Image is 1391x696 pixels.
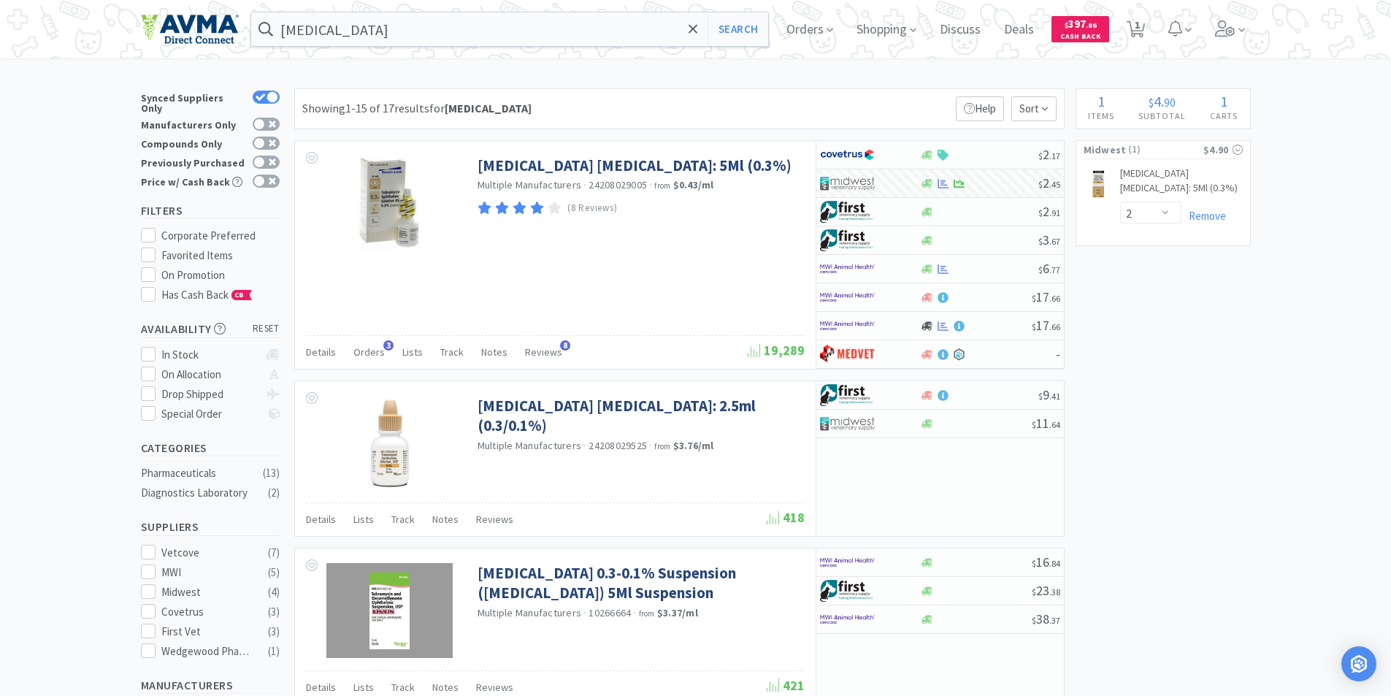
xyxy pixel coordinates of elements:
span: $ [1038,179,1043,190]
img: bdd3c0f4347043b9a893056ed883a29a_120.png [820,343,875,365]
span: . 38 [1049,586,1060,597]
button: Search [708,12,768,46]
div: ( 13 ) [263,464,280,482]
span: $ [1038,391,1043,402]
div: Previously Purchased [141,156,245,168]
img: b4582210689b46349b12c53045bce087_8440.png [342,156,437,251]
img: 4dd14cff54a648ac9e977f0c5da9bc2e_5.png [820,413,875,435]
h5: Availability [141,321,280,337]
div: In Stock [161,346,258,364]
span: Reviews [525,345,562,359]
span: 1 [1097,92,1105,110]
a: Discuss [934,23,986,37]
span: Reviews [476,513,513,526]
img: 77fca1acd8b6420a9015268ca798ef17_1.png [820,144,875,166]
span: $ [1038,236,1043,247]
img: 67d67680309e4a0bb49a5ff0391dcc42_6.png [820,201,875,223]
span: Lists [402,345,423,359]
span: 2 [1038,175,1060,191]
strong: $0.43 / ml [673,178,714,191]
span: from [639,608,655,619]
div: MWI [161,564,252,581]
input: Search by item, sku, manufacturer, ingredient, size... [251,12,769,46]
span: 2 [1038,146,1060,163]
h5: Categories [141,440,280,456]
span: Track [440,345,464,359]
span: . 84 [1049,558,1060,569]
span: $ [1065,20,1068,30]
span: Details [306,513,336,526]
div: Vetcove [161,544,252,562]
div: Diagnostics Laboratory [141,484,259,502]
span: Track [391,513,415,526]
span: from [654,441,670,451]
span: 2 [1038,203,1060,220]
span: ( 1 ) [1127,142,1203,157]
span: · [583,439,586,452]
div: On Allocation [161,366,258,383]
div: Corporate Preferred [161,227,280,245]
img: f6b2451649754179b5b4e0c70c3f7cb0_2.png [820,315,875,337]
span: $ [1032,419,1036,430]
span: · [583,178,586,191]
span: 11 [1032,415,1060,432]
span: 8 [560,340,570,351]
span: $ [1032,615,1036,626]
div: ( 5 ) [268,564,280,581]
a: $397.86Cash Back [1051,9,1109,49]
img: 67d67680309e4a0bb49a5ff0391dcc42_6.png [820,580,875,602]
span: Notes [432,681,459,694]
span: Reviews [476,681,513,694]
span: 17 [1032,317,1060,334]
div: ( 3 ) [268,623,280,640]
span: $ [1032,293,1036,304]
div: ( 4 ) [268,584,280,601]
div: ( 3 ) [268,603,280,621]
div: Price w/ Cash Back [141,175,245,187]
a: Remove [1181,209,1226,223]
h4: Carts [1198,109,1250,123]
span: . 77 [1049,264,1060,275]
span: 9 [1038,386,1060,403]
a: 1 [1121,25,1151,38]
span: Details [306,345,336,359]
span: 23 [1032,582,1060,599]
a: [MEDICAL_DATA] 0.3-0.1% Suspension ([MEDICAL_DATA]) 5Ml Suspension [478,563,801,603]
h4: Subtotal [1127,109,1198,123]
span: . 17 [1049,150,1060,161]
span: Track [391,681,415,694]
a: [MEDICAL_DATA] [MEDICAL_DATA]: 2.5ml (0.3/0.1%) [478,396,801,436]
img: e7f94d80b44242ac8d4c8f689687bb6f_125461.jpeg [1084,169,1113,199]
span: $ [1032,586,1036,597]
h5: Suppliers [141,519,280,535]
img: 67d67680309e4a0bb49a5ff0391dcc42_6.png [820,229,875,251]
span: Lists [353,513,374,526]
div: Showing 1-15 of 17 results [302,99,532,118]
span: Has Cash Back [161,288,253,302]
div: First Vet [161,623,252,640]
span: 24208029005 [589,178,647,191]
a: [MEDICAL_DATA] [MEDICAL_DATA]: 5Ml (0.3%) [478,156,792,175]
strong: $3.76 / ml [673,439,714,452]
span: $ [1149,95,1154,110]
span: from [654,180,670,191]
p: Help [956,96,1004,121]
div: Favorited Items [161,247,280,264]
span: · [649,439,652,452]
span: 3 [383,340,394,351]
span: 1 [1220,92,1227,110]
span: reset [253,321,280,337]
span: $ [1038,264,1043,275]
span: 16 [1032,554,1060,570]
span: Orders [353,345,385,359]
div: $4.90 [1203,142,1243,158]
img: e0aded77cd03400b8b1c0f92d780eef3_372852.jpeg [326,563,453,658]
span: $ [1032,321,1036,332]
div: Pharmaceuticals [141,464,259,482]
div: ( 1 ) [268,643,280,660]
span: 24208029525 [589,439,647,452]
span: $ [1032,558,1036,569]
img: f6b2451649754179b5b4e0c70c3f7cb0_2.png [820,608,875,630]
h5: Filters [141,202,280,219]
p: (8 Reviews) [567,201,617,216]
